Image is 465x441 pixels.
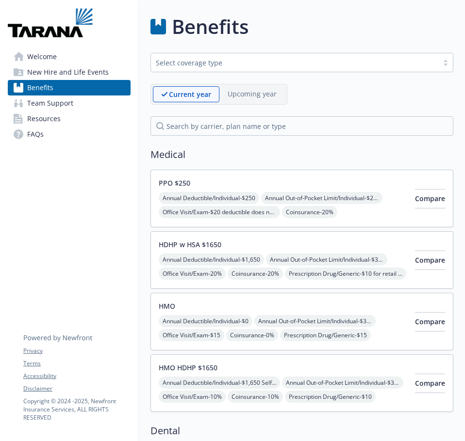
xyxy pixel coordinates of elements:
button: HMO HDHP $1650 [159,362,217,373]
span: Compare [415,255,445,265]
span: Office Visit/Exam - $20 deductible does not apply [159,206,280,218]
button: HDHP w HSA $1650 [159,239,221,250]
span: Office Visit/Exam - 10% [159,391,226,403]
a: New Hire and Life Events [8,64,131,80]
span: FAQs [27,126,44,142]
a: Welcome [8,49,131,64]
span: Resources [27,111,61,126]
span: Compare [415,317,445,326]
a: Accessibility [23,372,130,380]
span: Coinsurance - 20% [228,268,283,280]
h2: Medical [150,147,453,162]
a: Team Support [8,95,131,111]
a: Privacy [23,346,130,355]
h1: Benefits [172,12,249,41]
h2: Dental [150,424,453,438]
span: Compare [415,194,445,203]
span: Coinsurance - 20% [282,206,337,218]
span: Annual Deductible/Individual - $1,650 Self only enrollment; $3,300 for any one member within a Fa... [159,377,280,389]
span: Welcome [27,49,57,64]
span: Annual Out-of-Pocket Limit/Individual - $3,300 Self only enrollment; $3,300 for any one member wi... [282,377,403,389]
div: Select coverage type [156,58,433,68]
a: Terms [23,359,130,368]
span: Coinsurance - 0% [226,329,278,341]
input: search by carrier, plan name or type [150,116,453,136]
button: Compare [415,189,445,208]
span: Compare [415,378,445,388]
span: Prescription Drug/Generic - $10 for retail 30 days; $30 for retail 90 days [285,268,406,280]
span: Prescription Drug/Generic - $10 [285,391,376,403]
p: Copyright © 2024 - 2025 , Newfront Insurance Services, ALL RIGHTS RESERVED [23,397,130,422]
p: Upcoming year [228,89,277,99]
span: Benefits [27,80,53,95]
span: Coinsurance - 10% [228,391,283,403]
span: Team Support [27,95,73,111]
a: Disclaimer [23,384,130,393]
button: HMO [159,301,175,311]
span: Office Visit/Exam - $15 [159,329,224,341]
span: Annual Deductible/Individual - $1,650 [159,253,264,266]
span: Upcoming year [219,86,285,102]
span: New Hire and Life Events [27,64,109,80]
button: PPO $250 [159,178,190,188]
span: Annual Deductible/Individual - $0 [159,315,252,327]
span: Office Visit/Exam - 20% [159,268,226,280]
a: FAQs [8,126,131,142]
p: Current year [169,89,211,99]
span: Annual Out-of-Pocket Limit/Individual - $2,500 [261,192,382,204]
button: Compare [415,374,445,393]
a: Benefits [8,80,131,95]
span: Annual Out-of-Pocket Limit/Individual - $3,000 [266,253,387,266]
button: Compare [415,251,445,270]
span: Annual Out-of-Pocket Limit/Individual - $3,000 [254,315,376,327]
span: Annual Deductible/Individual - $250 [159,192,259,204]
span: Prescription Drug/Generic - $15 [280,329,371,341]
button: Compare [415,312,445,331]
a: Resources [8,111,131,126]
